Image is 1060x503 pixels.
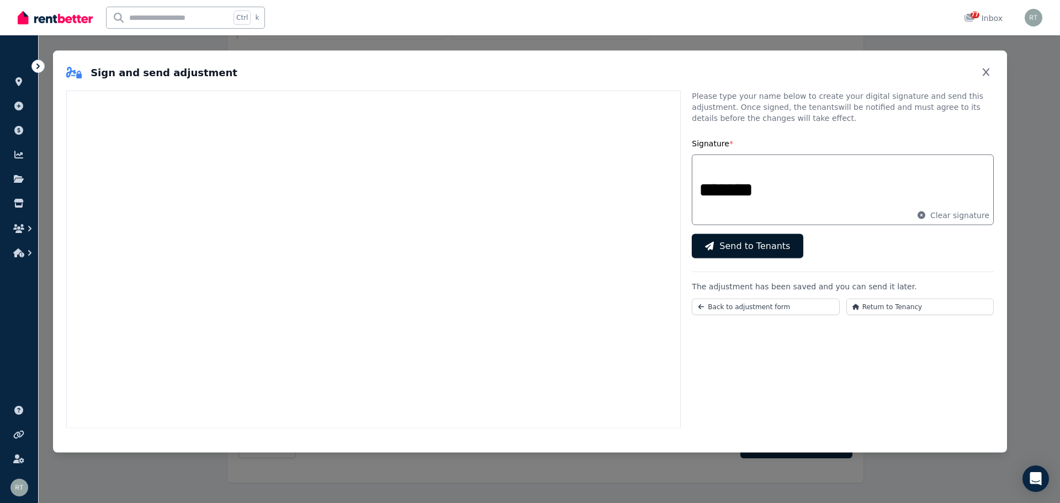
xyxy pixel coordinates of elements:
h2: Sign and send adjustment [66,65,237,80]
button: Clear signature [917,209,989,220]
button: Close [978,63,994,81]
button: Return to Tenancy [846,298,994,315]
p: The adjustment has been saved and you can send it later. [692,280,994,292]
button: Send to Tenants [692,234,803,258]
span: Return to Tenancy [862,302,922,311]
p: Please type your name below to create your digital signature and send this adjustment. Once signe... [692,90,994,123]
label: Signature [692,139,733,147]
span: Back to adjustment form [708,302,790,311]
button: Back to adjustment form [692,298,839,315]
span: Send to Tenants [719,239,790,252]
